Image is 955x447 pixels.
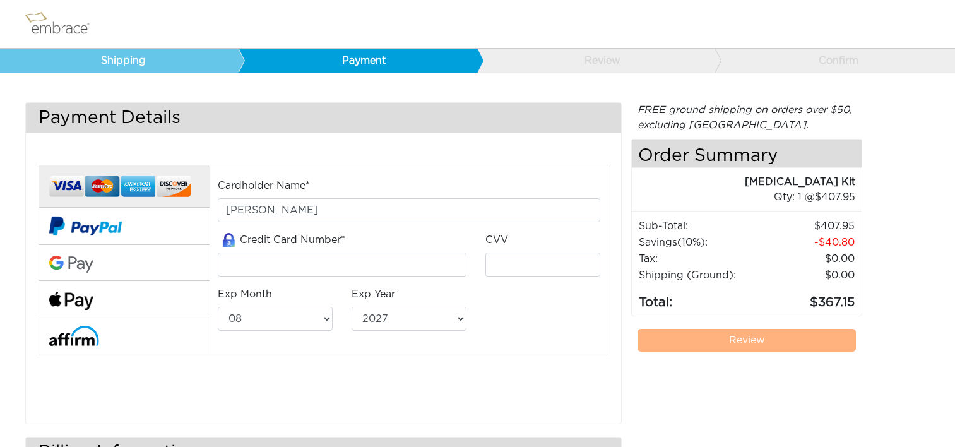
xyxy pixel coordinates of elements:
div: 1 @ [648,189,855,205]
td: Shipping (Ground): [638,267,757,283]
img: credit-cards.png [49,172,191,201]
h4: Order Summary [632,140,862,168]
label: Credit Card Number* [218,232,345,248]
td: Total: [638,283,757,313]
td: 0.00 [757,251,855,267]
td: 367.15 [757,283,855,313]
img: amazon-lock.png [218,233,240,247]
span: (10%) [677,237,705,247]
h3: Payment Details [26,103,621,133]
label: Exp Month [218,287,272,302]
td: Tax: [638,251,757,267]
a: Review [477,49,715,73]
td: $0.00 [757,267,855,283]
a: Payment [238,49,477,73]
a: Review [638,329,856,352]
label: CVV [485,232,508,247]
img: Google-Pay-Logo.svg [49,256,93,273]
td: 407.95 [757,218,855,234]
img: paypal-v2.png [49,208,122,244]
label: Exp Year [352,287,395,302]
label: Cardholder Name* [218,178,310,193]
a: Confirm [715,49,953,73]
td: 40.80 [757,234,855,251]
td: Sub-Total: [638,218,757,234]
img: affirm-logo.svg [49,326,99,345]
span: 407.95 [815,192,855,202]
td: Savings : [638,234,757,251]
div: FREE ground shipping on orders over $50, excluding [GEOGRAPHIC_DATA]. [631,102,862,133]
div: [MEDICAL_DATA] Kit [632,174,855,189]
img: logo.png [22,8,104,40]
img: fullApplePay.png [49,292,93,310]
